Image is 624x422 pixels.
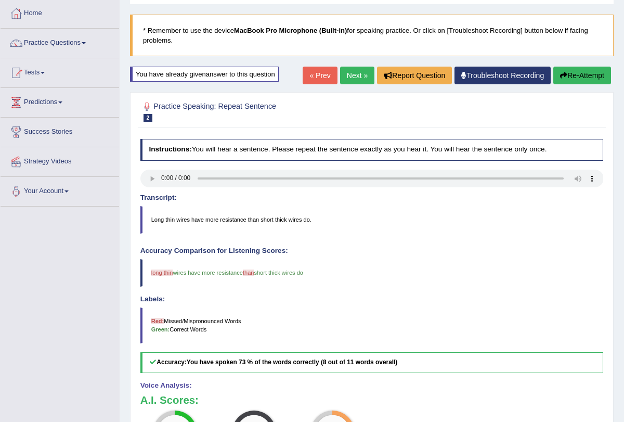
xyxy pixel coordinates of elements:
[243,270,254,276] span: than
[151,326,170,333] b: Green:
[173,270,242,276] span: wires have more resistance
[340,67,374,84] a: Next »
[140,352,604,374] h5: Accuracy:
[254,270,303,276] span: short thick wires do
[151,270,173,276] span: long thin
[140,139,604,161] h4: You will hear a sentence. Please repeat the sentence exactly as you hear it. You will hear the se...
[130,67,279,82] div: You have already given answer to this question
[234,27,347,34] b: MacBook Pro Microphone (Built-in)
[140,394,199,406] b: A.I. Scores:
[140,100,427,122] h2: Practice Speaking: Repeat Sentence
[303,67,337,84] a: « Prev
[149,145,191,153] b: Instructions:
[1,147,119,173] a: Strategy Videos
[1,29,119,55] a: Practice Questions
[553,67,611,84] button: Re-Attempt
[1,118,119,144] a: Success Stories
[187,359,397,366] b: You have spoken 73 % of the words correctly (8 out of 11 words overall)
[1,88,119,114] a: Predictions
[140,308,604,343] blockquote: Missed/Mispronounced Words Correct Words
[140,206,604,233] blockquote: Long thin wires have more resistance than short thick wires do.
[140,194,604,202] h4: Transcript:
[140,382,604,390] h4: Voice Analysis:
[130,15,614,56] blockquote: * Remember to use the device for speaking practice. Or click on [Troubleshoot Recording] button b...
[151,318,164,324] b: Red:
[454,67,551,84] a: Troubleshoot Recording
[144,114,153,122] span: 2
[140,247,604,255] h4: Accuracy Comparison for Listening Scores:
[140,296,604,303] h4: Labels:
[377,67,452,84] button: Report Question
[1,177,119,203] a: Your Account
[1,58,119,84] a: Tests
